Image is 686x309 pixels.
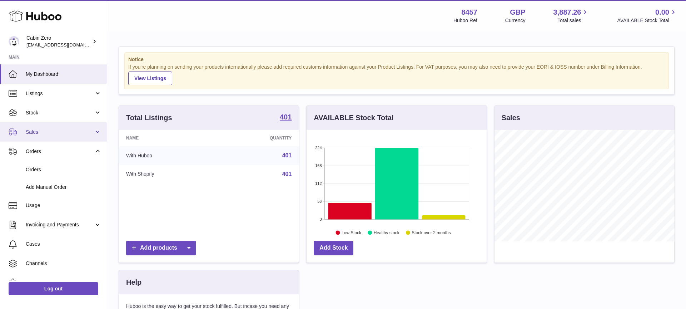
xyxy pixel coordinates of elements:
td: With Huboo [119,146,216,165]
text: Low Stock [342,230,362,235]
a: 401 [282,152,292,158]
span: 3,887.26 [553,8,581,17]
text: 112 [315,181,322,186]
text: 224 [315,146,322,150]
span: 0.00 [655,8,669,17]
h3: Help [126,278,141,287]
a: 0.00 AVAILABLE Stock Total [617,8,677,24]
td: With Shopify [119,165,216,183]
span: My Dashboard [26,71,101,78]
span: Orders [26,148,94,155]
text: 0 [320,217,322,221]
span: AVAILABLE Stock Total [617,17,677,24]
a: Add products [126,241,196,255]
div: Huboo Ref [453,17,477,24]
th: Name [119,130,216,146]
a: View Listings [128,72,172,85]
span: Settings [26,279,101,286]
strong: 8457 [461,8,477,17]
img: huboo@cabinzero.com [9,36,19,47]
strong: 401 [280,113,292,121]
h3: Sales [502,113,520,123]
span: Stock [26,109,94,116]
div: Cabin Zero [26,35,91,48]
th: Quantity [216,130,299,146]
a: Log out [9,282,98,295]
div: Currency [505,17,526,24]
text: Stock over 2 months [412,230,451,235]
span: Listings [26,90,94,97]
a: 401 [282,171,292,177]
h3: Total Listings [126,113,172,123]
a: 401 [280,113,292,122]
strong: GBP [510,8,525,17]
div: If you're planning on sending your products internationally please add required customs informati... [128,64,665,85]
span: [EMAIL_ADDRESS][DOMAIN_NAME] [26,42,105,48]
span: Invoicing and Payments [26,221,94,228]
span: Cases [26,241,101,247]
span: Channels [26,260,101,267]
text: 56 [318,199,322,203]
span: Add Manual Order [26,184,101,191]
a: 3,887.26 Total sales [553,8,590,24]
strong: Notice [128,56,665,63]
span: Orders [26,166,101,173]
span: Sales [26,129,94,136]
text: Healthy stock [374,230,400,235]
h3: AVAILABLE Stock Total [314,113,393,123]
a: Add Stock [314,241,353,255]
span: Total sales [557,17,589,24]
text: 168 [315,163,322,168]
span: Usage [26,202,101,209]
